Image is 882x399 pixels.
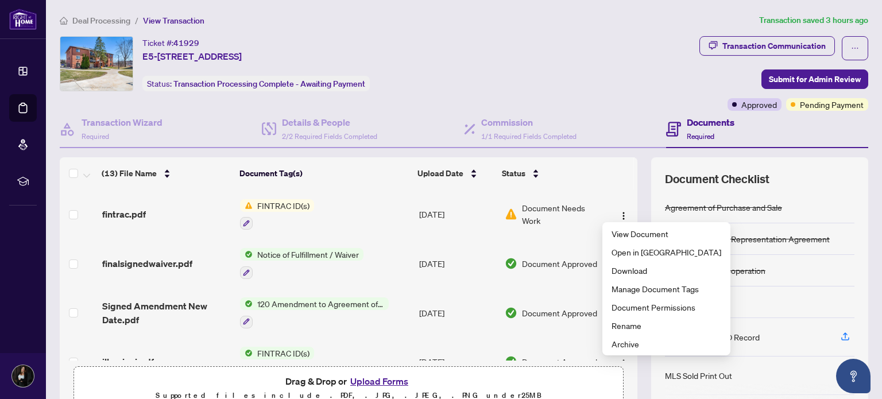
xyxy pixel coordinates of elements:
[665,233,830,245] div: Buyer Designated Representation Agreement
[687,132,714,141] span: Required
[505,208,517,220] img: Document Status
[97,157,235,189] th: (13) File Name
[240,199,253,212] img: Status Icon
[240,199,314,230] button: Status IconFINTRAC ID(s)
[522,355,597,368] span: Document Approved
[72,16,130,26] span: Deal Processing
[505,355,517,368] img: Document Status
[415,190,500,239] td: [DATE]
[612,246,721,258] span: Open in [GEOGRAPHIC_DATA]
[665,171,769,187] span: Document Checklist
[102,299,231,327] span: Signed Amendment New Date.pdf
[505,257,517,270] img: Document Status
[800,98,864,111] span: Pending Payment
[253,297,389,310] span: 120 Amendment to Agreement of Purchase and Sale
[665,369,732,382] div: MLS Sold Print Out
[135,14,138,27] li: /
[481,115,577,129] h4: Commission
[836,359,871,393] button: Open asap
[240,248,253,261] img: Status Icon
[253,248,363,261] span: Notice of Fulfillment / Waiver
[612,264,721,277] span: Download
[102,167,157,180] span: (13) File Name
[415,338,500,387] td: [DATE]
[413,157,498,189] th: Upload Date
[12,365,34,387] img: Profile Icon
[143,16,204,26] span: View Transaction
[82,132,109,141] span: Required
[282,132,377,141] span: 2/2 Required Fields Completed
[240,297,253,310] img: Status Icon
[82,115,163,129] h4: Transaction Wizard
[240,297,389,328] button: Status Icon120 Amendment to Agreement of Purchase and Sale
[9,9,37,30] img: logo
[173,79,365,89] span: Transaction Processing Complete - Awaiting Payment
[481,132,577,141] span: 1/1 Required Fields Completed
[282,115,377,129] h4: Details & People
[235,157,413,189] th: Document Tag(s)
[612,338,721,350] span: Archive
[612,282,721,295] span: Manage Document Tags
[415,288,500,338] td: [DATE]
[102,257,192,270] span: finalsignedwaiver.pdf
[240,347,253,359] img: Status Icon
[285,374,412,389] span: Drag & Drop or
[417,167,463,180] span: Upload Date
[347,374,412,389] button: Upload Forms
[102,355,154,369] span: illuminai.pdf
[60,37,133,91] img: IMG-S12093772_1.jpg
[60,17,68,25] span: home
[142,49,242,63] span: E5-[STREET_ADDRESS]
[612,319,721,332] span: Rename
[619,359,628,368] img: Logo
[173,38,199,48] span: 41929
[769,70,861,88] span: Submit for Admin Review
[612,227,721,240] span: View Document
[522,307,597,319] span: Document Approved
[665,201,782,214] div: Agreement of Purchase and Sale
[761,69,868,89] button: Submit for Admin Review
[253,347,314,359] span: FINTRAC ID(s)
[687,115,734,129] h4: Documents
[502,167,525,180] span: Status
[505,307,517,319] img: Document Status
[142,76,370,91] div: Status:
[253,199,314,212] span: FINTRAC ID(s)
[759,14,868,27] article: Transaction saved 3 hours ago
[497,157,604,189] th: Status
[851,44,859,52] span: ellipsis
[722,37,826,55] div: Transaction Communication
[240,347,314,378] button: Status IconFINTRAC ID(s)
[612,301,721,313] span: Document Permissions
[522,202,602,227] span: Document Needs Work
[415,239,500,288] td: [DATE]
[619,211,628,220] img: Logo
[614,205,633,223] button: Logo
[699,36,835,56] button: Transaction Communication
[102,207,146,221] span: fintrac.pdf
[240,248,363,279] button: Status IconNotice of Fulfillment / Waiver
[522,257,597,270] span: Document Approved
[741,98,777,111] span: Approved
[142,36,199,49] div: Ticket #:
